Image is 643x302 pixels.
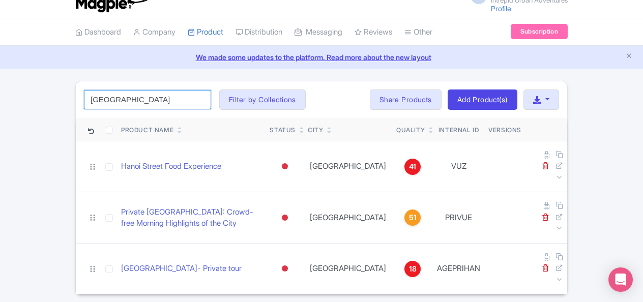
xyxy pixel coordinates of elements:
a: Hanoi Street Food Experience [121,161,221,172]
td: PRIVUE [433,192,484,244]
div: Product Name [121,126,173,135]
a: Messaging [295,18,342,46]
a: Distribution [236,18,282,46]
td: [GEOGRAPHIC_DATA] [304,192,392,244]
button: Filter by Collections [219,89,306,110]
a: 51 [396,209,429,226]
a: Add Product(s) [448,89,517,110]
a: 18 [396,261,429,277]
span: 51 [409,212,417,223]
a: We made some updates to the platform. Read more about the new layout [6,52,637,63]
td: [GEOGRAPHIC_DATA] [304,243,392,294]
a: 41 [396,159,429,175]
td: [GEOGRAPHIC_DATA] [304,141,392,192]
div: Status [270,126,296,135]
div: Open Intercom Messenger [608,267,633,292]
input: Search product name, city, or interal id [84,90,211,109]
a: Company [133,18,176,46]
div: Inactive [280,261,290,276]
a: Private [GEOGRAPHIC_DATA]: Crowd-free Morning Highlights of the City [121,206,261,229]
td: AGEPRIHAN [433,243,484,294]
th: Versions [484,118,525,141]
a: Subscription [511,24,568,39]
a: Profile [491,4,511,13]
td: VUZ [433,141,484,192]
a: Reviews [355,18,392,46]
button: Close announcement [625,51,633,63]
div: Inactive [280,210,290,225]
div: City [308,126,323,135]
span: 41 [409,161,416,172]
a: Other [404,18,432,46]
a: Product [188,18,223,46]
a: [GEOGRAPHIC_DATA]- Private tour [121,263,242,275]
span: 18 [409,263,417,275]
div: Quality [396,126,425,135]
a: Dashboard [75,18,121,46]
th: Internal ID [433,118,484,141]
a: Share Products [370,89,442,110]
div: Inactive [280,159,290,174]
